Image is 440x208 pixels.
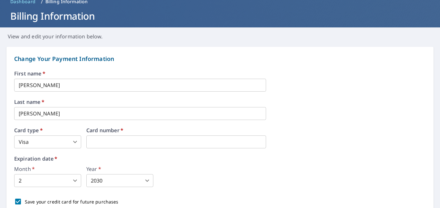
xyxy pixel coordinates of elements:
[86,174,153,187] div: 2030
[86,166,153,172] label: Year
[14,135,81,148] div: Visa
[86,128,266,133] label: Card number
[14,156,426,161] label: Expiration date
[86,135,266,148] iframe: secure payment field
[14,128,81,133] label: Card type
[25,198,119,205] p: Save your credit card for future purchases
[8,9,432,23] h1: Billing Information
[14,174,81,187] div: 2
[14,166,81,172] label: Month
[14,54,426,63] p: Change Your Payment Information
[14,71,426,76] label: First name
[14,99,426,104] label: Last name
